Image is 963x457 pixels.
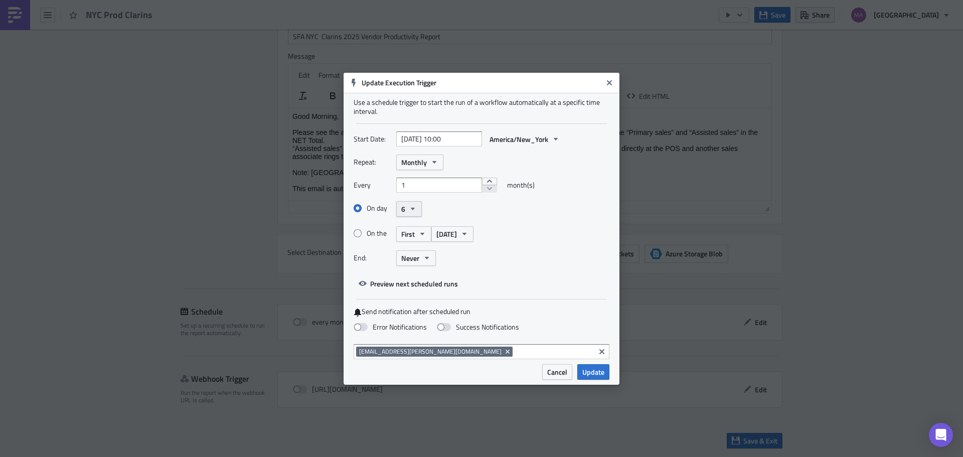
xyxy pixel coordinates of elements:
[577,364,609,380] button: Update
[436,229,457,239] span: [DATE]
[507,178,535,193] span: month(s)
[485,131,565,147] button: America/New_York
[354,276,463,291] button: Preview next scheduled runs
[490,134,548,144] span: America/New_York
[370,278,458,289] span: Preview next scheduled runs
[396,131,482,146] input: YYYY-MM-DD HH:mm
[354,98,609,116] div: Use a schedule trigger to start the run of a workflow automatically at a specific time interval.
[504,347,513,357] button: Remove Tag
[354,307,609,317] label: Send notification after scheduled run
[396,155,443,170] button: Monthly
[596,346,608,358] button: Clear selected items
[396,226,431,242] button: First
[396,201,422,217] button: 6
[354,131,391,146] label: Start Date:
[354,204,396,213] label: On day
[354,178,391,193] label: Every
[542,364,572,380] button: Cancel
[582,367,604,377] span: Update
[437,323,519,332] label: Success Notifications
[602,75,617,90] button: Close
[396,250,436,266] button: Never
[547,367,567,377] span: Cancel
[4,4,479,116] div: Good Morning, Please see the attached NYC 2025 SFA Productivity Report. We have optimized the rep...
[431,226,473,242] button: [DATE]
[4,4,479,116] body: Rich Text Area. Press ALT-0 for help.
[401,204,405,214] span: 6
[401,253,419,263] span: Never
[354,323,427,332] label: Error Notifications
[354,229,396,238] label: On the
[482,185,497,193] button: decrement
[354,250,391,265] label: End:
[401,157,427,168] span: Monthly
[929,423,953,447] div: Open Intercom Messenger
[401,229,415,239] span: First
[354,155,391,170] label: Repeat:
[359,348,502,356] span: [EMAIL_ADDRESS][PERSON_NAME][DOMAIN_NAME]
[482,178,497,186] button: increment
[362,78,602,87] h6: Update Execution Trigger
